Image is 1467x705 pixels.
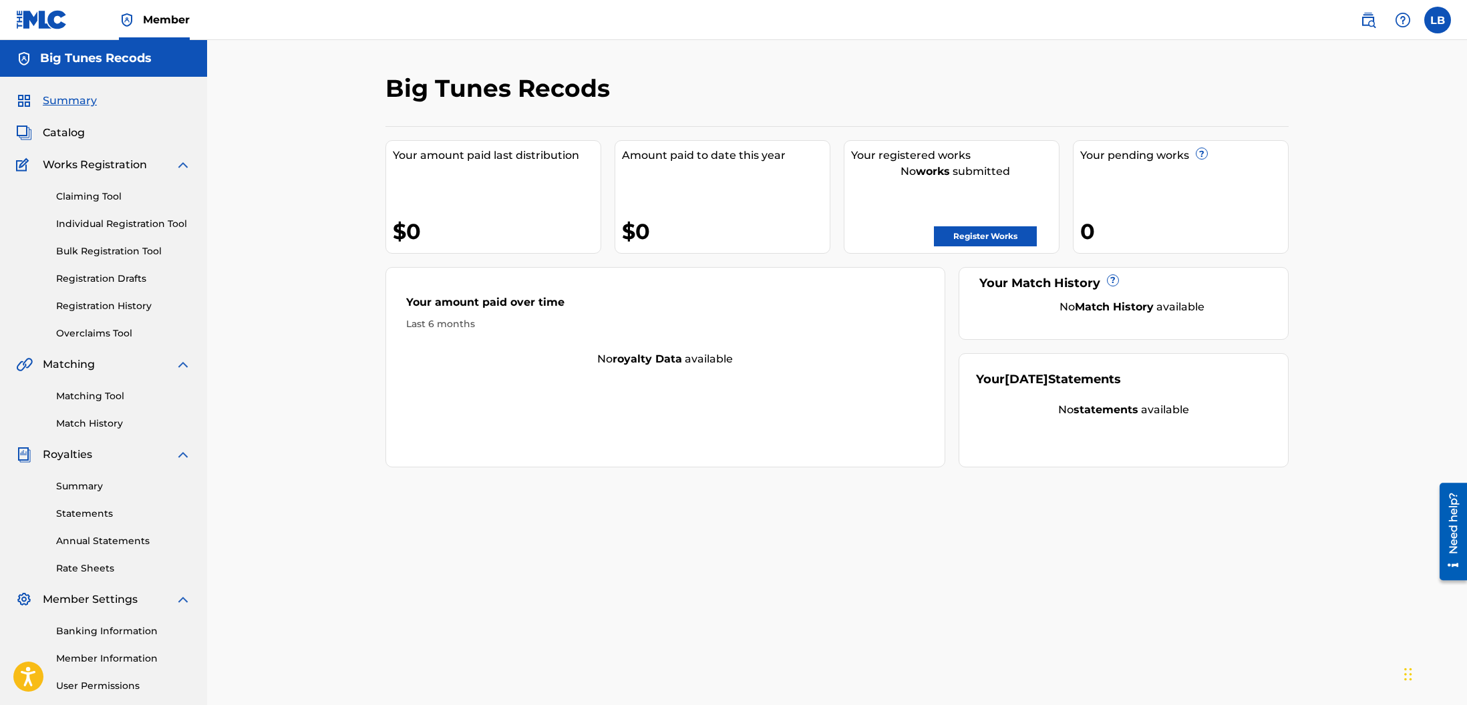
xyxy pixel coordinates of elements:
img: Summary [16,93,32,109]
a: Member Information [56,652,191,666]
img: help [1395,12,1411,28]
a: Statements [56,507,191,521]
img: expand [175,357,191,373]
img: expand [175,157,191,173]
a: Summary [56,479,191,493]
div: User Menu [1424,7,1451,33]
a: SummarySummary [16,93,97,109]
span: Royalties [43,447,92,463]
h5: Big Tunes Recods [40,51,152,66]
span: Summary [43,93,97,109]
img: expand [175,592,191,608]
img: Accounts [16,51,32,67]
img: Member Settings [16,592,32,608]
a: User Permissions [56,679,191,693]
iframe: Resource Center [1430,477,1467,585]
img: MLC Logo [16,10,67,29]
img: search [1360,12,1376,28]
a: Matching Tool [56,389,191,403]
span: Catalog [43,125,85,141]
a: Rate Sheets [56,561,191,575]
a: Match History [56,417,191,431]
span: Matching [43,357,95,373]
a: Bulk Registration Tool [56,244,191,258]
div: Drag [1404,654,1412,694]
a: Overclaims Tool [56,326,191,340]
img: Catalog [16,125,32,141]
a: CatalogCatalog [16,125,85,141]
span: Member [143,12,190,27]
img: Top Rightsholder [119,12,135,28]
a: Registration Drafts [56,272,191,286]
span: Member Settings [43,592,138,608]
div: Help [1390,7,1416,33]
img: expand [175,447,191,463]
img: Royalties [16,447,32,463]
img: Matching [16,357,33,373]
a: Claiming Tool [56,190,191,204]
a: Public Search [1355,7,1381,33]
a: Individual Registration Tool [56,217,191,231]
span: Works Registration [43,157,147,173]
img: Works Registration [16,157,33,173]
a: Registration History [56,299,191,313]
a: Annual Statements [56,534,191,548]
iframe: Chat Widget [1400,641,1467,705]
a: Banking Information [56,624,191,638]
